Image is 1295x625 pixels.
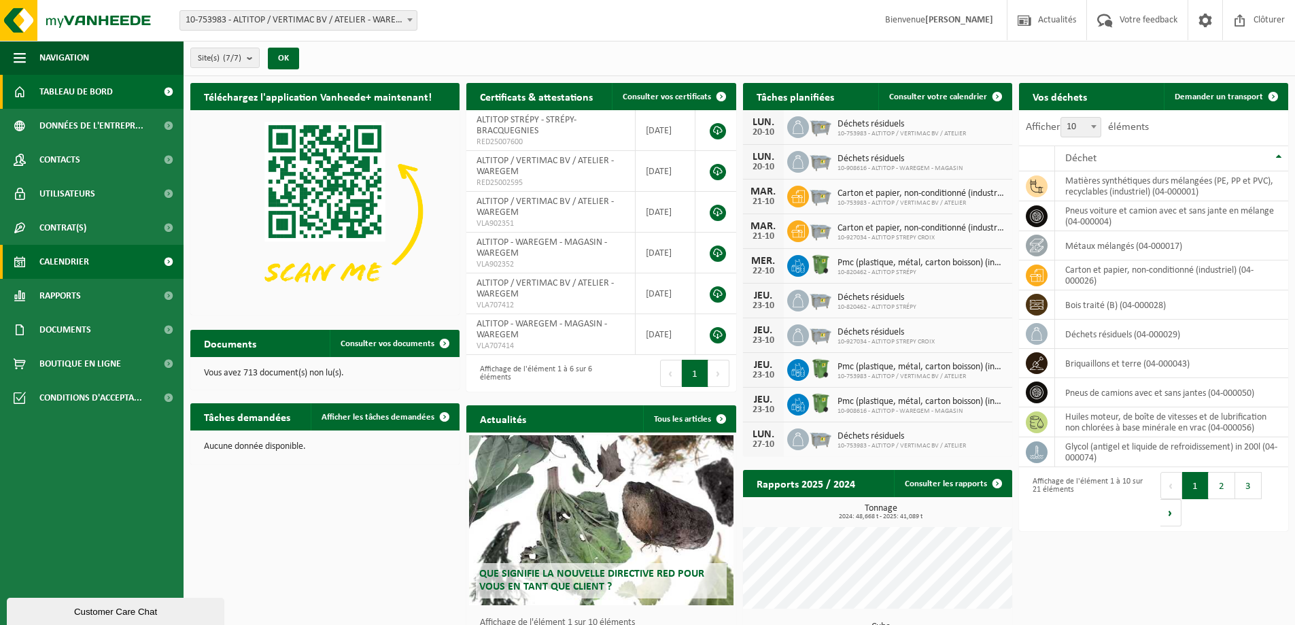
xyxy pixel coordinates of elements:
span: Déchet [1065,153,1097,164]
span: Déchets résiduels [838,431,966,442]
div: JEU. [750,290,777,301]
span: VLA707412 [477,300,625,311]
img: WB-2500-GAL-GY-01 [809,218,832,241]
img: WB-0370-HPE-GN-50 [809,253,832,276]
span: Déchets résiduels [838,292,916,303]
button: 2 [1209,472,1235,499]
span: Pmc (plastique, métal, carton boisson) (industriel) [838,362,1005,373]
div: JEU. [750,325,777,336]
span: ALTITOP STRÉPY - STRÉPY-BRACQUEGNIES [477,115,576,136]
span: Déchets résiduels [838,327,935,338]
img: WB-2500-GAL-GY-01 [809,184,832,207]
h3: Tonnage [750,504,1012,520]
span: Déchets résiduels [838,119,966,130]
div: JEU. [750,360,777,371]
span: 10-753983 - ALTITOP / VERTIMAC BV / ATELIER - WAREGEM [179,10,417,31]
span: ALTITOP - WAREGEM - MAGASIN - WAREGEM [477,319,607,340]
span: 10 [1061,118,1101,137]
h2: Certificats & attestations [466,83,606,109]
div: 23-10 [750,301,777,311]
a: Tous les articles [643,405,735,433]
p: Vous avez 713 document(s) non lu(s). [204,369,446,378]
div: LUN. [750,429,777,440]
div: Affichage de l'élément 1 à 10 sur 21 éléments [1026,471,1147,528]
span: Tableau de bord [39,75,113,109]
img: WB-2500-GAL-GY-01 [809,426,832,450]
span: Site(s) [198,48,241,69]
span: Navigation [39,41,89,75]
span: Pmc (plastique, métal, carton boisson) (industriel) [838,258,1005,269]
td: briquaillons et terre (04-000043) [1055,349,1288,378]
span: Carton et papier, non-conditionné (industriel) [838,188,1005,199]
span: Contrat(s) [39,211,86,245]
div: MER. [750,256,777,267]
a: Que signifie la nouvelle directive RED pour vous en tant que client ? [469,435,733,605]
div: Affichage de l'élément 1 à 6 sur 6 éléments [473,358,594,388]
h2: Vos déchets [1019,83,1101,109]
span: Contacts [39,143,80,177]
span: VLA902351 [477,218,625,229]
span: Données de l'entrepr... [39,109,143,143]
span: RED25002595 [477,178,625,188]
h2: Rapports 2025 / 2024 [743,470,869,496]
a: Consulter vos documents [330,330,458,357]
span: 2024: 48,668 t - 2025: 41,089 t [750,513,1012,520]
td: déchets résiduels (04-000029) [1055,320,1288,349]
img: WB-0370-HPE-GN-50 [809,357,832,380]
td: [DATE] [636,314,695,355]
span: Pmc (plastique, métal, carton boisson) (industriel) [838,396,1005,407]
span: 10-753983 - ALTITOP / VERTIMAC BV / ATELIER [838,130,966,138]
button: OK [268,48,299,69]
div: JEU. [750,394,777,405]
span: 10-820462 - ALTITOP STRÉPY [838,303,916,311]
span: ALTITOP / VERTIMAC BV / ATELIER - WAREGEM [477,278,614,299]
span: 10-820462 - ALTITOP STRÉPY [838,269,1005,277]
td: [DATE] [636,233,695,273]
h2: Documents [190,330,270,356]
span: Documents [39,313,91,347]
count: (7/7) [223,54,241,63]
div: 22-10 [750,267,777,276]
span: 10-753983 - ALTITOP / VERTIMAC BV / ATELIER [838,442,966,450]
img: WB-2500-GAL-GY-01 [809,288,832,311]
span: ALTITOP / VERTIMAC BV / ATELIER - WAREGEM [477,197,614,218]
td: pneus de camions avec et sans jantes (04-000050) [1055,378,1288,407]
span: ALTITOP - WAREGEM - MAGASIN - WAREGEM [477,237,607,258]
a: Afficher les tâches demandées [311,403,458,430]
td: [DATE] [636,151,695,192]
span: Consulter vos documents [341,339,434,348]
div: LUN. [750,117,777,128]
span: RED25007600 [477,137,625,148]
iframe: chat widget [7,595,227,625]
h2: Tâches demandées [190,403,304,430]
button: Site(s)(7/7) [190,48,260,68]
h2: Actualités [466,405,540,432]
div: 20-10 [750,163,777,172]
label: Afficher éléments [1026,122,1149,133]
span: Que signifie la nouvelle directive RED pour vous en tant que client ? [479,569,704,592]
img: WB-2500-GAL-GY-01 [809,149,832,172]
strong: [PERSON_NAME] [925,15,993,25]
span: Déchets résiduels [838,154,963,165]
h2: Tâches planifiées [743,83,848,109]
a: Consulter les rapports [894,470,1011,497]
div: 21-10 [750,197,777,207]
span: Boutique en ligne [39,347,121,381]
span: 10-908616 - ALTITOP - WAREGEM - MAGASIN [838,165,963,173]
button: Previous [660,360,682,387]
a: Consulter votre calendrier [878,83,1011,110]
span: Utilisateurs [39,177,95,211]
span: Carton et papier, non-conditionné (industriel) [838,223,1005,234]
span: VLA902352 [477,259,625,270]
span: ALTITOP / VERTIMAC BV / ATELIER - WAREGEM [477,156,614,177]
td: glycol (antigel et liquide de refroidissement) in 200l (04-000074) [1055,437,1288,467]
button: 3 [1235,472,1262,499]
div: 23-10 [750,336,777,345]
a: Consulter vos certificats [612,83,735,110]
span: 10-927034 - ALTITOP STREPY CROIX [838,338,935,346]
img: WB-2500-GAL-GY-01 [809,114,832,137]
button: Next [1160,499,1181,526]
td: bois traité (B) (04-000028) [1055,290,1288,320]
div: 27-10 [750,440,777,450]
